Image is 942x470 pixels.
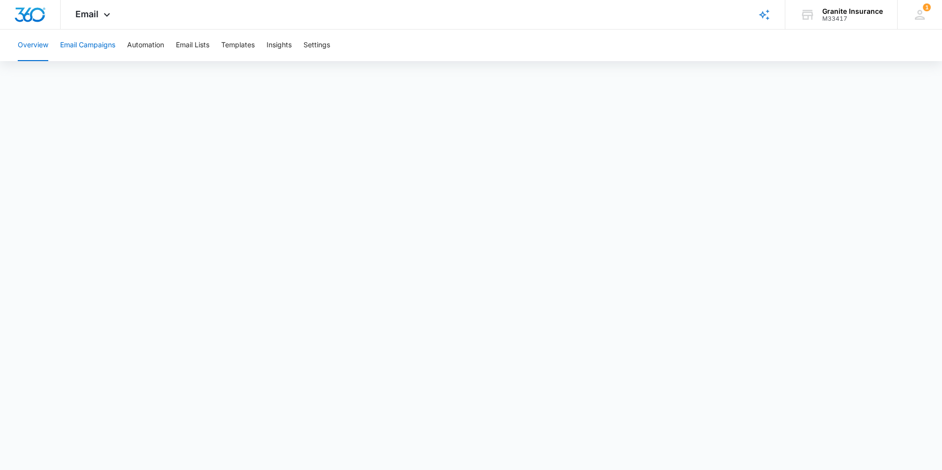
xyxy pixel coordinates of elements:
button: Automation [127,30,164,61]
button: Templates [221,30,255,61]
button: Overview [18,30,48,61]
span: 1 [923,3,931,11]
button: Settings [303,30,330,61]
div: account id [822,15,883,22]
span: Email [75,9,99,19]
div: notifications count [923,3,931,11]
button: Email Lists [176,30,209,61]
button: Insights [267,30,292,61]
button: Email Campaigns [60,30,115,61]
div: account name [822,7,883,15]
